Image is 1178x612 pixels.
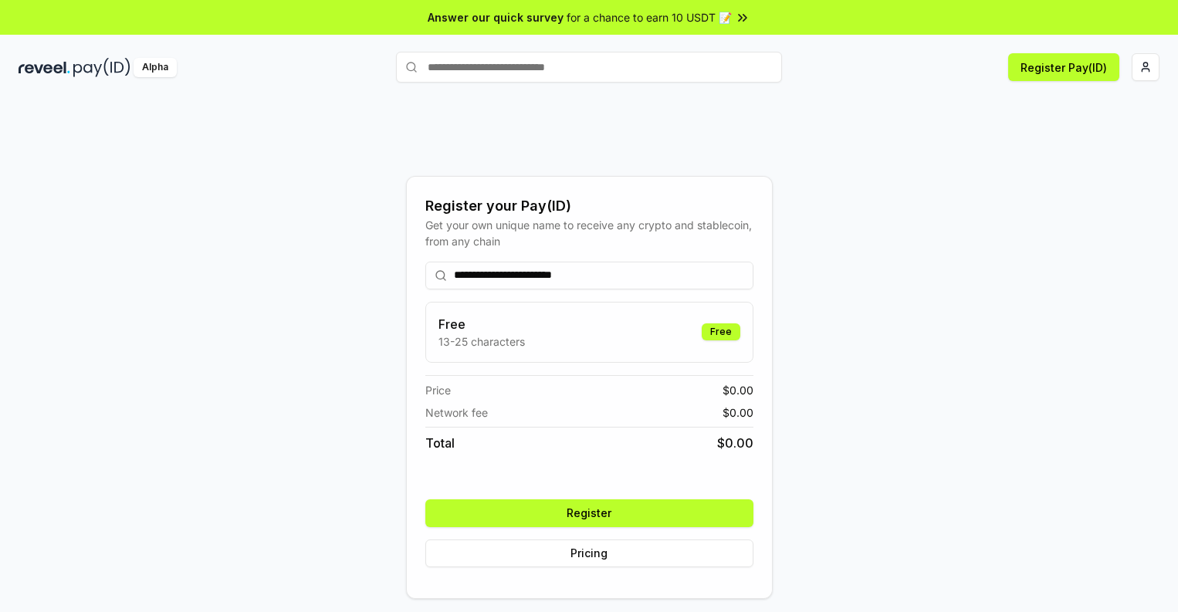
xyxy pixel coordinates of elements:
[567,9,732,25] span: for a chance to earn 10 USDT 📝
[425,404,488,421] span: Network fee
[425,434,455,452] span: Total
[425,539,753,567] button: Pricing
[425,499,753,527] button: Register
[717,434,753,452] span: $ 0.00
[425,217,753,249] div: Get your own unique name to receive any crypto and stablecoin, from any chain
[723,382,753,398] span: $ 0.00
[438,315,525,333] h3: Free
[428,9,564,25] span: Answer our quick survey
[438,333,525,350] p: 13-25 characters
[134,58,177,77] div: Alpha
[73,58,130,77] img: pay_id
[425,195,753,217] div: Register your Pay(ID)
[425,382,451,398] span: Price
[723,404,753,421] span: $ 0.00
[1008,53,1119,81] button: Register Pay(ID)
[19,58,70,77] img: reveel_dark
[702,323,740,340] div: Free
